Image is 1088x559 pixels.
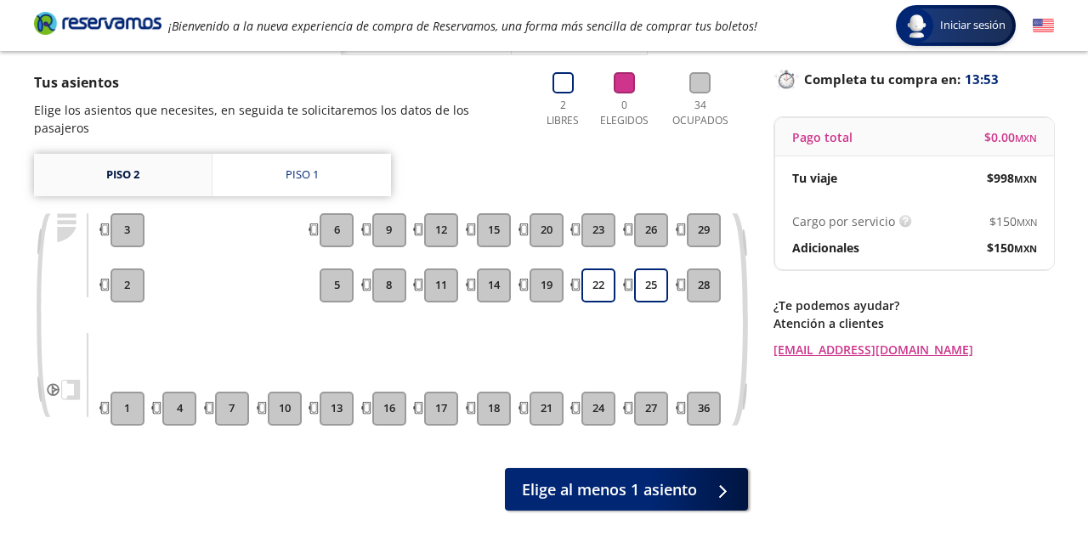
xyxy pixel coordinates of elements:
button: 19 [530,268,564,302]
button: 21 [530,392,564,426]
button: 5 [320,268,354,302]
button: 23 [581,213,615,247]
button: 7 [215,392,249,426]
span: $ 150 [987,239,1037,257]
button: 27 [634,392,668,426]
button: 3 [110,213,144,247]
small: MXN [1015,132,1037,144]
div: Piso 1 [286,167,319,184]
p: Tus asientos [34,72,525,93]
button: 26 [634,213,668,247]
span: 13:53 [965,70,999,89]
button: 10 [268,392,302,426]
button: 18 [477,392,511,426]
small: MXN [1014,172,1037,185]
a: Piso 2 [34,154,212,196]
p: Atención a clientes [773,314,1054,332]
button: 2 [110,268,144,302]
button: 14 [477,268,511,302]
button: 25 [634,268,668,302]
button: 6 [320,213,354,247]
button: 4 [162,392,196,426]
p: Tu viaje [792,169,837,187]
button: 24 [581,392,615,426]
span: $ 998 [987,169,1037,187]
button: 29 [687,213,721,247]
a: Piso 1 [212,154,391,196]
a: Brand Logo [34,10,161,41]
p: Adicionales [792,239,859,257]
span: Iniciar sesión [933,17,1012,34]
button: 13 [320,392,354,426]
span: $ 0.00 [984,128,1037,146]
span: $ 150 [989,212,1037,230]
button: 1 [110,392,144,426]
p: Elige los asientos que necesites, en seguida te solicitaremos los datos de los pasajeros [34,101,525,137]
button: 8 [372,268,406,302]
small: MXN [1017,216,1037,229]
button: 16 [372,392,406,426]
p: Completa tu compra en : [773,67,1054,91]
button: Elige al menos 1 asiento [505,468,748,511]
button: 20 [530,213,564,247]
p: 34 Ocupados [666,98,736,128]
i: Brand Logo [34,10,161,36]
p: 0 Elegidos [596,98,653,128]
em: ¡Bienvenido a la nueva experiencia de compra de Reservamos, una forma más sencilla de comprar tus... [168,18,757,34]
button: 15 [477,213,511,247]
button: 9 [372,213,406,247]
small: MXN [1014,242,1037,255]
button: 17 [424,392,458,426]
p: ¿Te podemos ayudar? [773,296,1054,314]
button: 28 [687,268,721,302]
button: 12 [424,213,458,247]
button: English [1033,15,1054,37]
button: 36 [687,392,721,426]
button: 11 [424,268,458,302]
p: Pago total [792,128,853,146]
p: Cargo por servicio [792,212,895,230]
span: Elige al menos 1 asiento [522,478,697,501]
p: 2 Libres [542,98,583,128]
button: 22 [581,268,615,302]
a: [EMAIL_ADDRESS][DOMAIN_NAME] [773,341,1054,359]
